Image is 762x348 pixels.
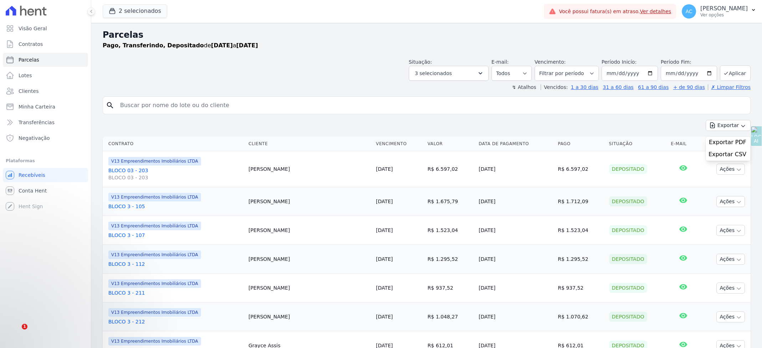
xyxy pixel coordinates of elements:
div: Plataformas [6,157,85,165]
a: [DATE] [376,166,393,172]
a: 31 a 60 dias [603,84,633,90]
button: Ações [716,164,745,175]
p: [PERSON_NAME] [700,5,748,12]
input: Buscar por nome do lote ou do cliente [116,98,747,112]
a: BLOCO 03 - 203BLOCO 03 - 203 [108,167,243,181]
span: Você possui fatura(s) em atraso. [559,8,671,15]
label: ↯ Atalhos [512,84,536,90]
span: V13 Empreendimentos Imobiliários LTDA [108,337,201,346]
a: Visão Geral [3,21,88,36]
span: Lotes [19,72,32,79]
td: R$ 1.048,27 [425,302,476,331]
a: 61 a 90 dias [638,84,669,90]
div: Depositado [609,254,647,264]
span: Minha Carteira [19,103,55,110]
th: E-mail [668,137,698,151]
a: Clientes [3,84,88,98]
h2: Parcelas [103,28,751,41]
span: Exportar CSV [709,151,746,158]
td: R$ 937,52 [555,274,606,302]
th: Valor [425,137,476,151]
span: Conta Hent [19,187,47,194]
div: Depositado [609,312,647,322]
a: Contratos [3,37,88,51]
td: [PERSON_NAME] [246,245,373,274]
a: [DATE] [376,314,393,320]
span: Recebíveis [19,172,45,179]
th: Contrato [103,137,246,151]
th: Pago [555,137,606,151]
td: [DATE] [476,187,555,216]
i: search [106,101,114,110]
label: Vencimento: [535,59,566,65]
a: [DATE] [376,285,393,291]
td: R$ 1.295,52 [555,245,606,274]
td: [PERSON_NAME] [246,274,373,302]
button: Aplicar [720,65,751,81]
div: Depositado [609,225,647,235]
a: + de 90 dias [673,84,705,90]
span: V13 Empreendimentos Imobiliários LTDA [108,279,201,288]
p: Ver opções [700,12,748,18]
a: Recebíveis [3,168,88,182]
button: Ações [716,225,745,236]
td: [DATE] [476,245,555,274]
label: Situação: [409,59,432,65]
div: Depositado [609,283,647,293]
td: [DATE] [476,216,555,245]
span: Contratos [19,41,43,48]
label: E-mail: [491,59,509,65]
button: Exportar [706,120,751,131]
a: Exportar CSV [709,151,748,159]
a: BLOCO 3 - 112 [108,260,243,268]
td: R$ 1.070,62 [555,302,606,331]
a: BLOCO 3 - 211 [108,289,243,296]
th: Cliente [246,137,373,151]
a: Exportar PDF [709,139,748,147]
span: Exportar PDF [709,139,746,146]
strong: Pago, Transferindo, Depositado [103,42,204,49]
th: Vencimento [373,137,425,151]
th: Data de Pagamento [476,137,555,151]
button: Ações [716,196,745,207]
span: V13 Empreendimentos Imobiliários LTDA [108,157,201,165]
label: Período Inicío: [602,59,637,65]
td: R$ 1.295,52 [425,245,476,274]
td: R$ 6.597,02 [555,151,606,187]
button: Ações [716,254,745,265]
a: 1 a 30 dias [571,84,598,90]
span: Clientes [19,88,38,95]
a: BLOCO 3 - 107 [108,232,243,239]
span: V13 Empreendimentos Imobiliários LTDA [108,222,201,230]
td: R$ 937,52 [425,274,476,302]
th: Situação [606,137,668,151]
div: Depositado [609,196,647,206]
label: Período Fim: [661,58,717,66]
span: AC [686,9,693,14]
a: Lotes [3,68,88,83]
a: [DATE] [376,227,393,233]
iframe: Intercom notifications mensagem [5,279,148,329]
a: [DATE] [376,199,393,204]
td: [PERSON_NAME] [246,187,373,216]
button: Ações [716,311,745,322]
a: Negativação [3,131,88,145]
a: [DATE] [376,256,393,262]
a: Conta Hent [3,184,88,198]
a: Transferências [3,115,88,130]
span: Visão Geral [19,25,47,32]
td: [DATE] [476,274,555,302]
a: Parcelas [3,53,88,67]
td: [PERSON_NAME] [246,151,373,187]
strong: [DATE] [211,42,233,49]
span: V13 Empreendimentos Imobiliários LTDA [108,193,201,201]
td: R$ 1.523,04 [555,216,606,245]
a: Minha Carteira [3,100,88,114]
button: Ações [716,283,745,294]
span: V13 Empreendimentos Imobiliários LTDA [108,308,201,317]
button: 3 selecionados [409,66,489,81]
a: BLOCO 3 - 212 [108,318,243,325]
strong: [DATE] [236,42,258,49]
span: 1 [22,324,27,329]
span: V13 Empreendimentos Imobiliários LTDA [108,251,201,259]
